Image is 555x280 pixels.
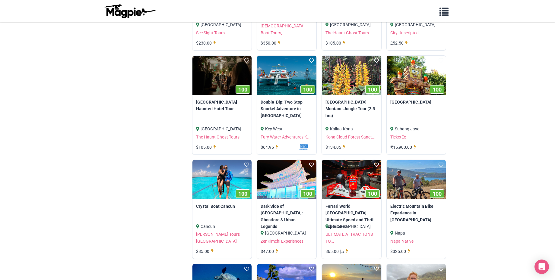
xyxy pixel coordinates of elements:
[261,126,313,132] div: Key West
[261,239,303,244] a: ZenKimchi Experiences
[387,56,446,95] a: 100
[276,40,282,46] div: Instant Confirmation
[261,40,282,46] div: $350.00
[303,86,312,93] span: 100
[196,248,215,255] div: $85.00
[192,160,252,199] img: Crystal Boat Cancun image
[390,248,412,255] div: $325.00
[390,21,442,28] div: [GEOGRAPHIC_DATA]
[196,21,248,28] div: [GEOGRAPHIC_DATA]
[387,160,446,199] img: Electric Mountain Bike Experience in Napa Valley image
[261,203,313,230] a: Dark Side of [GEOGRAPHIC_DATA]: Ghostlore & Urban Legends
[325,223,378,230] div: [GEOGRAPHIC_DATA]
[212,40,218,46] div: Instant Confirmation
[261,135,311,139] a: Fury Water Adventures K...
[196,232,240,243] a: [PERSON_NAME] Tours [GEOGRAPHIC_DATA]
[390,144,418,151] div: ₹15,900.00
[257,160,316,199] a: 100
[192,56,252,95] a: 100
[192,56,252,95] img: San Francisco Haunted Hotel Tour image
[238,191,247,197] span: 100
[325,203,378,230] a: Ferrari World [GEOGRAPHIC_DATA] Ultimate Speed and Thrill Experience
[390,30,419,35] a: City Unscripted
[325,144,347,151] div: $134.05
[325,126,378,132] div: Kailua-Kona
[325,21,378,28] div: [GEOGRAPHIC_DATA]
[390,40,410,46] div: £52.50
[261,230,313,236] div: [GEOGRAPHIC_DATA]
[212,144,218,150] div: Instant Confirmation
[534,260,549,274] div: Open Intercom Messenger
[325,30,369,35] a: The Haunt Ghost Tours
[322,160,381,199] img: Ferrari World Abu Dhabi Ultimate Speed and Thrill Experience image
[303,191,312,197] span: 100
[257,56,316,95] a: 100
[322,56,381,95] a: 100
[390,239,414,244] a: Napa Native
[341,144,347,150] div: Instant Confirmation
[274,144,280,150] div: Instant Confirmation
[192,160,252,199] a: 100
[261,99,313,119] a: Double-Dip: Two Stop Snorkel Adventure in [GEOGRAPHIC_DATA]
[209,248,215,254] div: Instant Confirmation
[257,56,316,95] img: Double-Dip: Two Stop Snorkel Adventure in Key West image
[280,144,313,150] img: mf1jrhtrrkrdcsvakxwt.svg
[390,126,442,132] div: Subang Jaya
[196,40,218,46] div: $230.00
[387,56,446,95] img: Sunway Lagoon Malaysia image
[344,248,350,254] div: Instant Confirmation
[103,4,157,18] img: logo-ab69f6fb50320c5b225c76a69d11143b.png
[412,144,418,150] div: Instant Confirmation
[325,99,378,119] a: [GEOGRAPHIC_DATA] Montane Jungle Tour (2.5 hrs)
[390,135,406,139] a: TicketEx
[196,144,218,151] div: $105.00
[257,160,316,199] img: Dark Side of Seoul: Ghostlore & Urban Legends image
[390,99,442,105] a: [GEOGRAPHIC_DATA]
[322,56,381,95] img: Kona Cloud Forest Sanctuary Montane Jungle Tour (2.5 hrs) image
[196,30,225,35] a: See Sight Tours
[406,248,412,254] div: Instant Confirmation
[368,86,377,93] span: 100
[196,135,239,139] a: The Haunt Ghost Tours
[433,191,442,197] span: 100
[433,86,442,93] span: 100
[368,191,377,197] span: 100
[274,248,280,254] div: Instant Confirmation
[196,126,248,132] div: [GEOGRAPHIC_DATA]
[238,86,247,93] span: 100
[341,40,347,46] div: Instant Confirmation
[325,248,350,255] div: 365.00 د.إ
[261,17,305,35] a: Flying [DEMOGRAPHIC_DATA] Boat Tours,...
[387,160,446,199] a: 100
[404,40,410,46] div: Instant Confirmation
[390,230,442,236] div: Napa
[196,223,248,230] div: Cancun
[261,248,280,255] div: $47.00
[196,99,248,112] a: [GEOGRAPHIC_DATA] Haunted Hotel Tour
[390,203,442,223] a: Electric Mountain Bike Experience in [GEOGRAPHIC_DATA]
[325,232,373,243] a: ULTIMATE ATTRACTIONS TO...
[325,135,376,139] a: Kona Cloud Forest Sanct...
[325,40,347,46] div: $105.00
[261,144,280,151] div: $64.95
[196,203,248,210] a: Crystal Boat Cancun
[322,160,381,199] a: 100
